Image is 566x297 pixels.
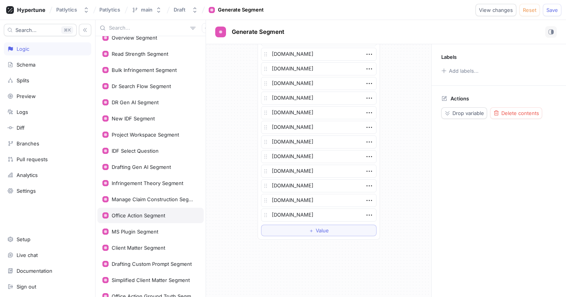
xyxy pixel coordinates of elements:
span: Search... [15,28,37,32]
p: Labels [441,54,457,60]
textarea: [DOMAIN_NAME] [261,179,377,192]
span: ＋ [309,228,314,233]
div: Setup [17,236,30,242]
div: Logs [17,109,28,115]
div: Bulk Infringement Segment [112,67,177,73]
div: New IDF Segment [112,115,155,122]
button: main [129,3,165,16]
button: Save [543,4,561,16]
div: Documentation [17,268,52,274]
button: Add labels... [439,66,481,76]
div: Logic [17,46,29,52]
div: Simplified Client Matter Segment [112,277,190,283]
div: Splits [17,77,29,83]
button: View changes [476,4,516,16]
div: Draft [174,7,186,13]
p: Actions [450,95,469,102]
span: View changes [479,8,513,12]
div: K [61,26,73,34]
div: Live chat [17,252,38,258]
span: Delete contents [501,111,539,115]
textarea: [DOMAIN_NAME] [261,209,377,222]
textarea: [DOMAIN_NAME] [261,135,377,148]
div: Analytics [17,172,38,178]
div: main [141,7,152,13]
div: Branches [17,140,39,147]
textarea: [DOMAIN_NAME] [261,106,377,119]
button: Draft [171,3,201,16]
span: Value [316,228,329,233]
span: Reset [523,8,536,12]
div: Preview [17,93,36,99]
button: Delete contents [490,107,542,119]
span: Save [546,8,558,12]
div: Schema [17,62,35,68]
a: Documentation [4,264,91,277]
div: Read Strength Segment [112,51,168,57]
div: Office Action Segment [112,212,165,219]
div: Patlytics [56,7,77,13]
textarea: [DOMAIN_NAME] [261,194,377,207]
div: Drafting Gen AI Segment [112,164,171,170]
textarea: [DOMAIN_NAME] [261,92,377,105]
div: Settings [17,188,36,194]
button: Patlytics [53,3,92,16]
div: Infringement Theory Segment [112,180,183,186]
button: Drop variable [441,107,487,119]
div: DR Gen AI Segment [112,99,159,105]
div: Drafting Custom Prompt Segment [112,261,192,267]
div: MS Plugin Segment [112,229,158,235]
button: ＋Value [261,225,377,236]
div: Overview Segment [112,35,157,41]
div: IDF Select Question [112,148,159,154]
div: Pull requests [17,156,48,162]
input: Search... [109,24,187,32]
div: Sign out [17,284,36,290]
textarea: [DOMAIN_NAME] [261,121,377,134]
div: Diff [17,125,25,131]
span: Drop variable [452,111,484,115]
textarea: [DOMAIN_NAME] [261,62,377,75]
span: Generate Segment [232,29,284,35]
textarea: [DOMAIN_NAME] [261,48,377,61]
button: Search...K [4,24,77,36]
textarea: [DOMAIN_NAME] [261,77,377,90]
div: Client Matter Segment [112,245,165,251]
div: Generate Segment [218,6,264,14]
div: Manage Claim Construction Segment [112,196,196,202]
div: Dr Search Flow Segment [112,83,171,89]
span: Patlytics [99,7,120,12]
textarea: [DOMAIN_NAME] [261,165,377,178]
button: Reset [519,4,540,16]
div: Project Workspace Segment [112,132,179,138]
textarea: [DOMAIN_NAME] [261,150,377,163]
